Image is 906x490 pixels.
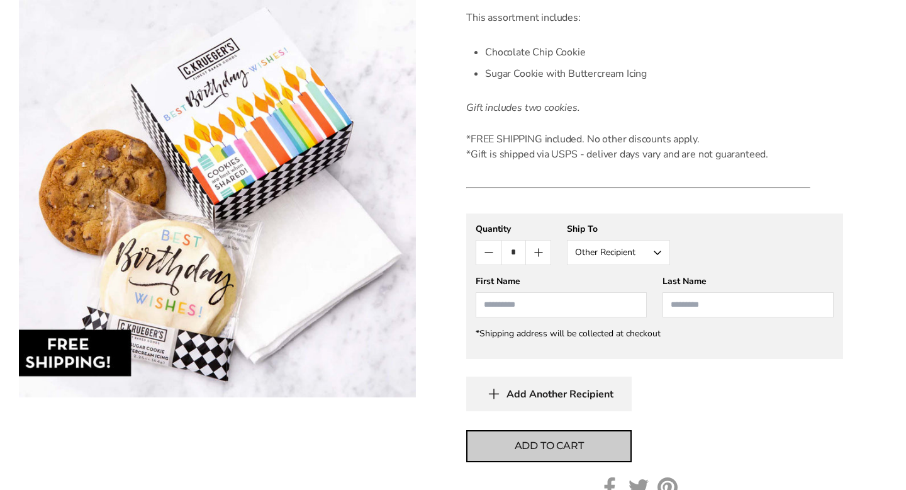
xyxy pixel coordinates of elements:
button: Count minus [476,241,501,265]
input: Last Name [663,292,834,317]
button: Other Recipient [567,240,670,265]
li: Sugar Cookie with Buttercream Icing [485,63,810,84]
p: This assortment includes: [466,10,810,25]
div: First Name [476,275,647,287]
input: First Name [476,292,647,317]
div: *FREE SHIPPING included. No other discounts apply. [466,132,810,147]
li: Chocolate Chip Cookie [485,42,810,63]
span: Add to cart [515,438,584,453]
input: Quantity [501,241,526,265]
span: Add Another Recipient [506,388,613,401]
em: Gift includes two cookies. [466,101,579,115]
gfm-form: New recipient [466,214,843,359]
button: Count plus [526,241,551,265]
div: *Gift is shipped via USPS - deliver days vary and are not guaranteed. [466,147,810,162]
div: Last Name [663,275,834,287]
div: Ship To [567,223,670,235]
div: Quantity [476,223,551,235]
div: *Shipping address will be collected at checkout [476,328,834,339]
button: Add to cart [466,430,632,462]
button: Add Another Recipient [466,377,632,411]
